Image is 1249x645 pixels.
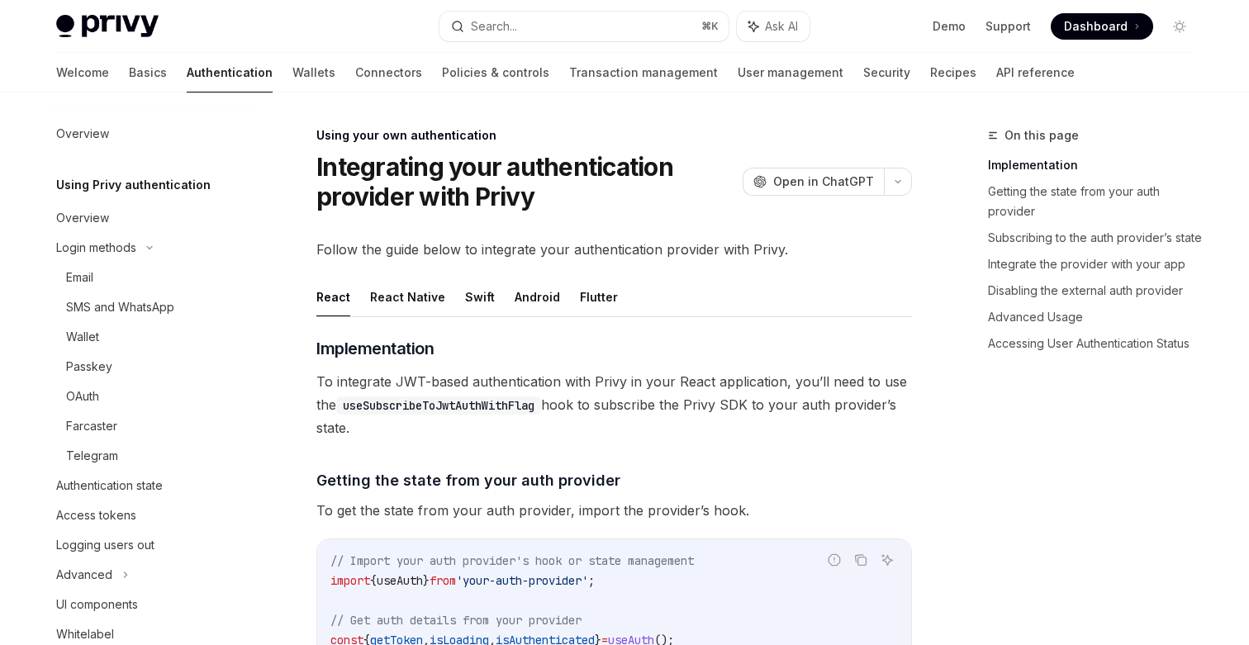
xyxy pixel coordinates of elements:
button: React Native [370,277,445,316]
span: from [430,573,456,588]
div: Overview [56,208,109,228]
span: import [330,573,370,588]
span: useAuth [377,573,423,588]
div: Passkey [66,357,112,377]
div: Farcaster [66,416,117,436]
a: Policies & controls [442,53,549,92]
a: Demo [933,18,966,35]
div: Email [66,268,93,287]
div: OAuth [66,387,99,406]
button: Search...⌘K [439,12,729,41]
button: Copy the contents from the code block [850,549,871,571]
a: OAuth [43,382,254,411]
div: Telegram [66,446,118,466]
button: Swift [465,277,495,316]
a: Wallets [292,53,335,92]
a: Welcome [56,53,109,92]
button: Ask AI [737,12,810,41]
span: // Import your auth provider's hook or state management [330,553,694,568]
span: Dashboard [1064,18,1128,35]
button: Toggle dark mode [1166,13,1193,40]
a: Accessing User Authentication Status [988,330,1206,357]
a: Disabling the external auth provider [988,277,1206,304]
button: Report incorrect code [824,549,845,571]
a: Basics [129,53,167,92]
span: ; [588,573,595,588]
div: Login methods [56,238,136,258]
div: Wallet [66,327,99,347]
span: // Get auth details from your provider [330,613,582,628]
div: Overview [56,124,109,144]
a: Integrate the provider with your app [988,251,1206,277]
a: SMS and WhatsApp [43,292,254,322]
span: ⌘ K [701,20,719,33]
a: Connectors [355,53,422,92]
a: Access tokens [43,500,254,530]
a: Email [43,263,254,292]
a: Implementation [988,152,1206,178]
a: API reference [996,53,1075,92]
a: Transaction management [569,53,718,92]
span: Ask AI [765,18,798,35]
a: Logging users out [43,530,254,560]
a: Passkey [43,352,254,382]
a: Dashboard [1051,13,1153,40]
button: Flutter [580,277,618,316]
button: Android [515,277,560,316]
span: Getting the state from your auth provider [316,469,620,491]
button: React [316,277,350,316]
div: Logging users out [56,535,154,555]
h5: Using Privy authentication [56,175,211,195]
span: 'your-auth-provider' [456,573,588,588]
span: Open in ChatGPT [773,173,874,190]
a: Authentication state [43,471,254,500]
div: SMS and WhatsApp [66,297,174,317]
div: Access tokens [56,505,136,525]
span: To get the state from your auth provider, import the provider’s hook. [316,499,912,522]
a: Authentication [187,53,273,92]
button: Ask AI [876,549,898,571]
a: UI components [43,590,254,619]
a: Telegram [43,441,254,471]
a: Wallet [43,322,254,352]
span: } [423,573,430,588]
div: Using your own authentication [316,127,912,144]
div: Authentication state [56,476,163,496]
code: useSubscribeToJwtAuthWithFlag [336,396,541,415]
a: Recipes [930,53,976,92]
span: On this page [1004,126,1079,145]
a: Advanced Usage [988,304,1206,330]
img: light logo [56,15,159,38]
button: Open in ChatGPT [743,168,884,196]
a: Subscribing to the auth provider’s state [988,225,1206,251]
a: Overview [43,203,254,233]
a: Support [985,18,1031,35]
div: Whitelabel [56,624,114,644]
span: To integrate JWT-based authentication with Privy in your React application, you’ll need to use th... [316,370,912,439]
div: Search... [471,17,517,36]
span: Implementation [316,337,434,360]
a: Overview [43,119,254,149]
span: { [370,573,377,588]
a: User management [738,53,843,92]
a: Farcaster [43,411,254,441]
div: UI components [56,595,138,614]
div: Advanced [56,565,112,585]
h1: Integrating your authentication provider with Privy [316,152,736,211]
a: Getting the state from your auth provider [988,178,1206,225]
span: Follow the guide below to integrate your authentication provider with Privy. [316,238,912,261]
a: Security [863,53,910,92]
